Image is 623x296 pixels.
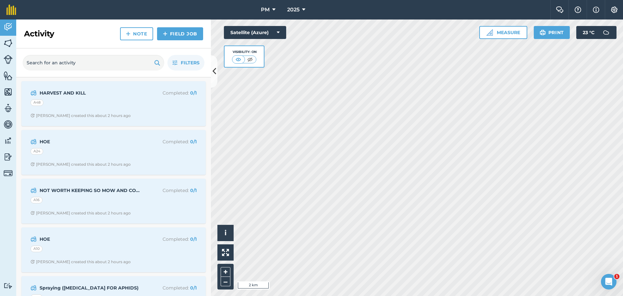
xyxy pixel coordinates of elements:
[583,26,594,39] span: 23 ° C
[145,187,197,194] p: Completed :
[534,26,570,39] button: Print
[224,26,286,39] button: Satellite (Azure)
[4,22,13,32] img: svg+xml;base64,PD94bWwgdmVyc2lvbj0iMS4wIiBlbmNvZGluZz0idXRmLTgiPz4KPCEtLSBHZW5lcmF0b3I6IEFkb2JlIE...
[31,197,43,203] div: A16
[190,187,197,193] strong: 0 / 1
[261,6,270,14] span: PM
[31,162,131,167] div: [PERSON_NAME] created this about 2 hours ago
[31,148,43,155] div: A24
[31,246,43,252] div: A10
[120,27,153,40] a: Note
[31,211,35,215] img: Clock with arrow pointing clockwise
[25,183,202,220] a: NOT WORTH KEEPING SO MOW AND COVERCompleted: 0/1A16Clock with arrow pointing clockwise[PERSON_NAM...
[479,26,527,39] button: Measure
[181,59,200,66] span: Filters
[4,38,13,48] img: svg+xml;base64,PHN2ZyB4bWxucz0iaHR0cDovL3d3dy53My5vcmcvMjAwMC9zdmciIHdpZHRoPSI1NiIgaGVpZ2h0PSI2MC...
[600,26,613,39] img: svg+xml;base64,PD94bWwgdmVyc2lvbj0iMS4wIiBlbmNvZGluZz0idXRmLTgiPz4KPCEtLSBHZW5lcmF0b3I6IEFkb2JlIE...
[225,229,226,237] span: i
[614,274,619,279] span: 1
[217,225,234,241] button: i
[31,113,35,118] img: Clock with arrow pointing clockwise
[601,274,617,290] iframe: Intercom live chat
[593,6,599,14] img: svg+xml;base64,PHN2ZyB4bWxucz0iaHR0cDovL3d3dy53My5vcmcvMjAwMC9zdmciIHdpZHRoPSIxNyIgaGVpZ2h0PSIxNy...
[31,187,37,194] img: svg+xml;base64,PD94bWwgdmVyc2lvbj0iMS4wIiBlbmNvZGluZz0idXRmLTgiPz4KPCEtLSBHZW5lcmF0b3I6IEFkb2JlIE...
[6,5,16,15] img: fieldmargin Logo
[126,30,130,38] img: svg+xml;base64,PHN2ZyB4bWxucz0iaHR0cDovL3d3dy53My5vcmcvMjAwMC9zdmciIHdpZHRoPSIxNCIgaGVpZ2h0PSIyNC...
[31,284,37,292] img: svg+xml;base64,PD94bWwgdmVyc2lvbj0iMS4wIiBlbmNvZGluZz0idXRmLTgiPz4KPCEtLSBHZW5lcmF0b3I6IEFkb2JlIE...
[40,138,142,145] strong: HOE
[190,285,197,291] strong: 0 / 1
[287,6,299,14] span: 2025
[4,169,13,178] img: svg+xml;base64,PD94bWwgdmVyc2lvbj0iMS4wIiBlbmNvZGluZz0idXRmLTgiPz4KPCEtLSBHZW5lcmF0b3I6IEFkb2JlIE...
[145,236,197,243] p: Completed :
[4,87,13,97] img: svg+xml;base64,PHN2ZyB4bWxucz0iaHR0cDovL3d3dy53My5vcmcvMjAwMC9zdmciIHdpZHRoPSI1NiIgaGVpZ2h0PSI2MC...
[610,6,618,13] img: A cog icon
[4,152,13,162] img: svg+xml;base64,PD94bWwgdmVyc2lvbj0iMS4wIiBlbmNvZGluZz0idXRmLTgiPz4KPCEtLSBHZW5lcmF0b3I6IEFkb2JlIE...
[221,277,230,286] button: –
[40,187,142,194] strong: NOT WORTH KEEPING SO MOW AND COVER
[163,30,167,38] img: svg+xml;base64,PHN2ZyB4bWxucz0iaHR0cDovL3d3dy53My5vcmcvMjAwMC9zdmciIHdpZHRoPSIxNCIgaGVpZ2h0PSIyNC...
[31,89,37,97] img: svg+xml;base64,PD94bWwgdmVyc2lvbj0iMS4wIiBlbmNvZGluZz0idXRmLTgiPz4KPCEtLSBHZW5lcmF0b3I6IEFkb2JlIE...
[25,134,202,171] a: HOECompleted: 0/1A24Clock with arrow pointing clockwise[PERSON_NAME] created this about 2 hours ago
[190,139,197,145] strong: 0 / 1
[222,249,229,256] img: Four arrows, one pointing top left, one top right, one bottom right and the last bottom left
[157,27,203,40] a: Field Job
[167,55,204,71] button: Filters
[246,56,254,63] img: svg+xml;base64,PHN2ZyB4bWxucz0iaHR0cDovL3d3dy53My5vcmcvMjAwMC9zdmciIHdpZHRoPSI1MCIgaGVpZ2h0PSI0MC...
[31,138,37,146] img: svg+xml;base64,PD94bWwgdmVyc2lvbj0iMS4wIiBlbmNvZGluZz0idXRmLTgiPz4KPCEtLSBHZW5lcmF0b3I6IEFkb2JlIE...
[556,6,564,13] img: Two speech bubbles overlapping with the left bubble in the forefront
[24,29,54,39] h2: Activity
[40,284,142,291] strong: Spraying ([MEDICAL_DATA] FOR APHIDS)
[234,56,242,63] img: svg+xml;base64,PHN2ZyB4bWxucz0iaHR0cDovL3d3dy53My5vcmcvMjAwMC9zdmciIHdpZHRoPSI1MCIgaGVpZ2h0PSI0MC...
[145,138,197,145] p: Completed :
[154,59,160,67] img: svg+xml;base64,PHN2ZyB4bWxucz0iaHR0cDovL3d3dy53My5vcmcvMjAwMC9zdmciIHdpZHRoPSIxOSIgaGVpZ2h0PSIyNC...
[221,267,230,277] button: +
[4,120,13,129] img: svg+xml;base64,PD94bWwgdmVyc2lvbj0iMS4wIiBlbmNvZGluZz0idXRmLTgiPz4KPCEtLSBHZW5lcmF0b3I6IEFkb2JlIE...
[4,55,13,64] img: svg+xml;base64,PD94bWwgdmVyc2lvbj0iMS4wIiBlbmNvZGluZz0idXRmLTgiPz4KPCEtLSBHZW5lcmF0b3I6IEFkb2JlIE...
[31,260,35,264] img: Clock with arrow pointing clockwise
[31,259,131,264] div: [PERSON_NAME] created this about 2 hours ago
[190,90,197,96] strong: 0 / 1
[31,235,37,243] img: svg+xml;base64,PD94bWwgdmVyc2lvbj0iMS4wIiBlbmNvZGluZz0idXRmLTgiPz4KPCEtLSBHZW5lcmF0b3I6IEFkb2JlIE...
[25,85,202,122] a: HARVEST AND KILLCompleted: 0/1A48Clock with arrow pointing clockwise[PERSON_NAME] created this ab...
[576,26,617,39] button: 23 °C
[4,71,13,81] img: svg+xml;base64,PHN2ZyB4bWxucz0iaHR0cDovL3d3dy53My5vcmcvMjAwMC9zdmciIHdpZHRoPSI1NiIgaGVpZ2h0PSI2MC...
[232,49,257,55] div: Visibility: On
[145,284,197,291] p: Completed :
[4,103,13,113] img: svg+xml;base64,PD94bWwgdmVyc2lvbj0iMS4wIiBlbmNvZGluZz0idXRmLTgiPz4KPCEtLSBHZW5lcmF0b3I6IEFkb2JlIE...
[145,89,197,97] p: Completed :
[4,136,13,146] img: svg+xml;base64,PD94bWwgdmVyc2lvbj0iMS4wIiBlbmNvZGluZz0idXRmLTgiPz4KPCEtLSBHZW5lcmF0b3I6IEFkb2JlIE...
[23,55,164,71] input: Search for an activity
[4,283,13,289] img: svg+xml;base64,PD94bWwgdmVyc2lvbj0iMS4wIiBlbmNvZGluZz0idXRmLTgiPz4KPCEtLSBHZW5lcmF0b3I6IEFkb2JlIE...
[40,89,142,97] strong: HARVEST AND KILL
[31,113,131,118] div: [PERSON_NAME] created this about 2 hours ago
[574,6,582,13] img: A question mark icon
[486,29,493,36] img: Ruler icon
[31,162,35,166] img: Clock with arrow pointing clockwise
[31,99,43,106] div: A48
[40,236,142,243] strong: HOE
[190,236,197,242] strong: 0 / 1
[540,29,546,36] img: svg+xml;base64,PHN2ZyB4bWxucz0iaHR0cDovL3d3dy53My5vcmcvMjAwMC9zdmciIHdpZHRoPSIxOSIgaGVpZ2h0PSIyNC...
[25,231,202,268] a: HOECompleted: 0/1A10Clock with arrow pointing clockwise[PERSON_NAME] created this about 2 hours ago
[31,211,131,216] div: [PERSON_NAME] created this about 2 hours ago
